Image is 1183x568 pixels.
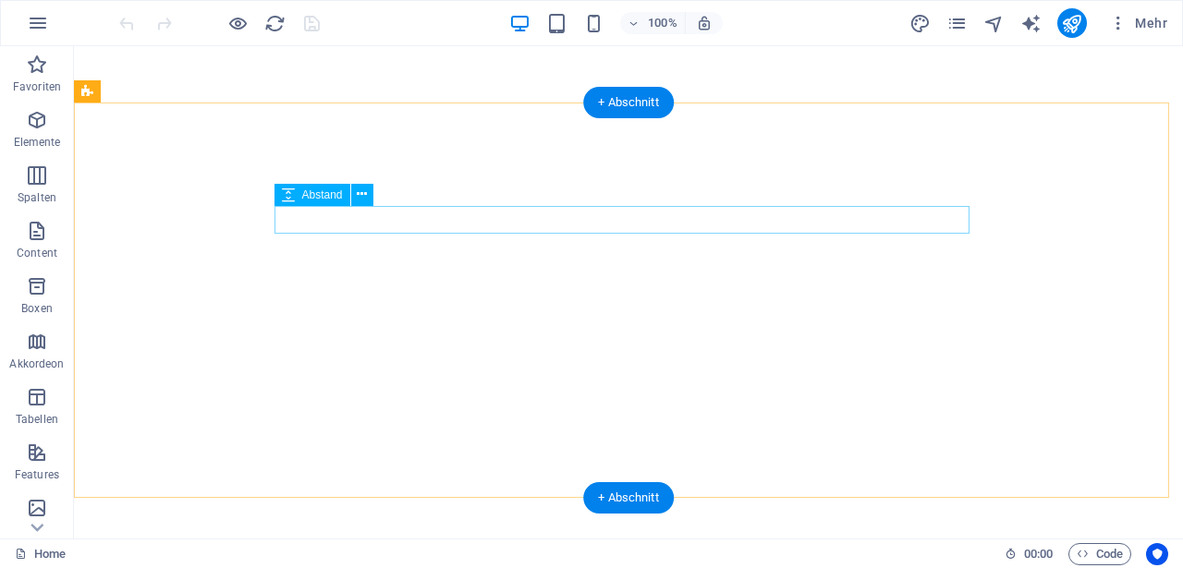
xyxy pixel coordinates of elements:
[226,12,249,34] button: Klicke hier, um den Vorschau-Modus zu verlassen
[1146,543,1168,565] button: Usercentrics
[1068,543,1131,565] button: Code
[302,189,343,200] span: Abstand
[583,482,674,514] div: + Abschnitt
[1020,12,1043,34] button: text_generator
[9,357,64,371] p: Akkordeon
[17,246,57,260] p: Content
[264,13,286,34] i: Seite neu laden
[1109,14,1167,32] span: Mehr
[1005,543,1054,565] h6: Session-Zeit
[1024,543,1053,565] span: 00 00
[946,13,968,34] i: Seiten (Strg+Alt+S)
[18,190,56,205] p: Spalten
[909,12,932,34] button: design
[1077,543,1123,565] span: Code
[583,87,674,118] div: + Abschnitt
[983,13,1005,34] i: Navigator
[14,135,61,150] p: Elemente
[16,412,58,427] p: Tabellen
[263,12,286,34] button: reload
[13,79,61,94] p: Favoriten
[1020,13,1042,34] i: AI Writer
[1057,8,1087,38] button: publish
[983,12,1006,34] button: navigator
[15,543,66,565] a: Klick, um Auswahl aufzuheben. Doppelklick öffnet Seitenverwaltung
[1037,547,1040,561] span: :
[620,12,686,34] button: 100%
[1102,8,1175,38] button: Mehr
[15,467,59,482] p: Features
[1061,13,1082,34] i: Veröffentlichen
[21,301,53,316] p: Boxen
[696,15,713,31] i: Bei Größenänderung Zoomstufe automatisch an das gewählte Gerät anpassen.
[909,13,931,34] i: Design (Strg+Alt+Y)
[946,12,969,34] button: pages
[648,12,677,34] h6: 100%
